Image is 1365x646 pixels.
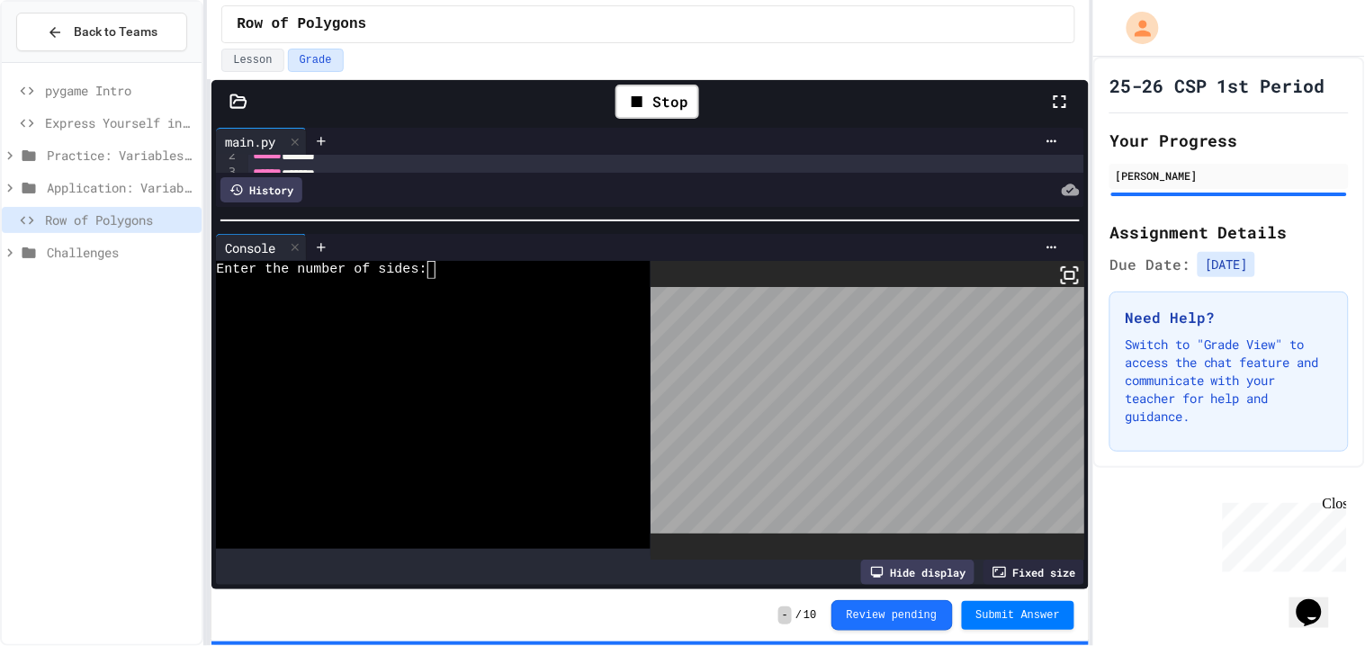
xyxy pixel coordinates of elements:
[1109,73,1325,98] h1: 25-26 CSP 1st Period
[16,13,187,51] button: Back to Teams
[831,600,953,631] button: Review pending
[778,606,792,624] span: -
[962,601,1075,630] button: Submit Answer
[1109,254,1190,275] span: Due Date:
[795,608,802,623] span: /
[1125,336,1334,426] p: Switch to "Grade View" to access the chat feature and communicate with your teacher for help and ...
[47,146,194,165] span: Practice: Variables/Print
[1125,307,1334,328] h3: Need Help?
[1109,128,1349,153] h2: Your Progress
[47,243,194,262] span: Challenges
[615,85,699,119] div: Stop
[221,49,283,72] button: Lesson
[1289,574,1347,628] iframe: chat widget
[47,178,194,197] span: Application: Variables/Print
[804,608,816,623] span: 10
[976,608,1061,623] span: Submit Answer
[1216,496,1347,572] iframe: chat widget
[1109,220,1349,245] h2: Assignment Details
[74,22,157,41] span: Back to Teams
[45,113,194,132] span: Express Yourself in Python!
[45,211,194,229] span: Row of Polygons
[288,49,344,72] button: Grade
[45,81,194,100] span: pygame Intro
[1115,167,1343,184] div: [PERSON_NAME]
[1198,252,1255,277] span: [DATE]
[7,7,124,114] div: Chat with us now!Close
[1108,7,1163,49] div: My Account
[237,13,366,35] span: Row of Polygons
